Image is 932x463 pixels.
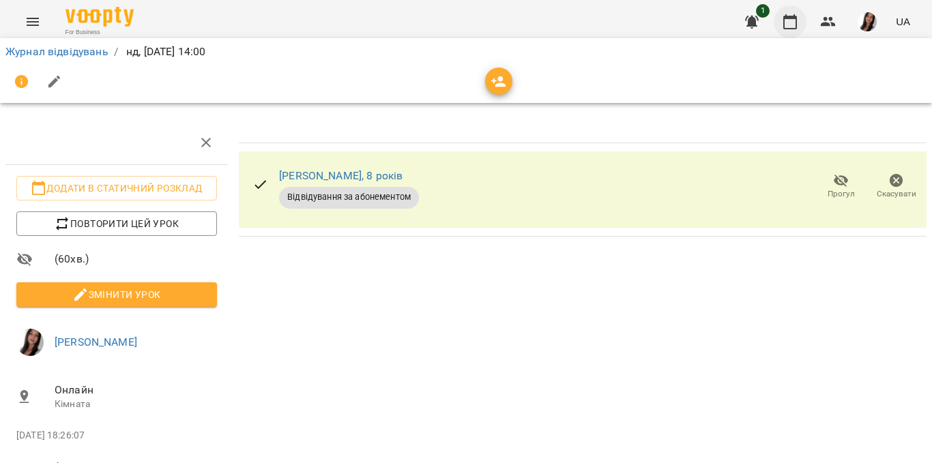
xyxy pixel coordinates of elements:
[16,211,217,236] button: Повторити цей урок
[890,9,916,34] button: UA
[279,169,403,182] a: [PERSON_NAME], 8 років
[869,168,924,206] button: Скасувати
[16,429,217,443] p: [DATE] 18:26:07
[16,176,217,200] button: Додати в статичний розклад
[65,7,134,27] img: Voopty Logo
[877,188,916,200] span: Скасувати
[114,44,118,60] li: /
[16,282,217,307] button: Змінити урок
[813,168,869,206] button: Прогул
[5,45,108,58] a: Журнал відвідувань
[858,12,877,31] img: 1d6f23e5120c7992040491d1b6c3cd92.jpg
[16,5,49,38] button: Menu
[756,4,770,18] span: 1
[16,329,44,356] img: 1d6f23e5120c7992040491d1b6c3cd92.jpg
[55,382,217,398] span: Онлайн
[123,44,206,60] p: нд, [DATE] 14:00
[896,14,910,29] span: UA
[65,28,134,37] span: For Business
[5,44,927,60] nav: breadcrumb
[55,251,217,267] span: ( 60 хв. )
[828,188,855,200] span: Прогул
[27,180,206,196] span: Додати в статичний розклад
[27,215,206,232] span: Повторити цей урок
[279,191,419,203] span: Відвідування за абонементом
[55,398,217,411] p: Кімната
[27,286,206,303] span: Змінити урок
[55,335,137,348] a: [PERSON_NAME]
